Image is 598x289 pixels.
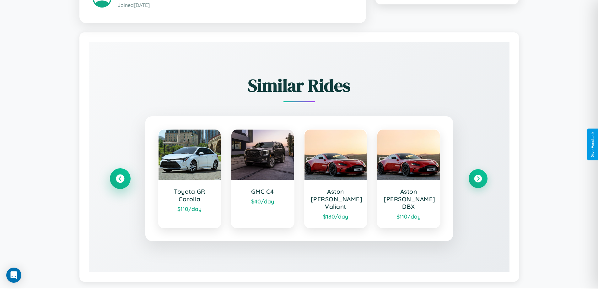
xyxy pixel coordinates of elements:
[158,129,222,228] a: Toyota GR Corolla$110/day
[311,213,361,220] div: $ 180 /day
[118,1,353,10] p: Joined [DATE]
[238,198,288,205] div: $ 40 /day
[111,73,488,97] h2: Similar Rides
[311,188,361,210] h3: Aston [PERSON_NAME] Valiant
[6,268,21,283] div: Open Intercom Messenger
[590,132,595,157] div: Give Feedback
[238,188,288,195] h3: GMC C4
[304,129,368,228] a: Aston [PERSON_NAME] Valiant$180/day
[377,129,440,228] a: Aston [PERSON_NAME] DBX$110/day
[384,213,434,220] div: $ 110 /day
[384,188,434,210] h3: Aston [PERSON_NAME] DBX
[165,205,215,212] div: $ 110 /day
[165,188,215,203] h3: Toyota GR Corolla
[231,129,294,228] a: GMC C4$40/day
